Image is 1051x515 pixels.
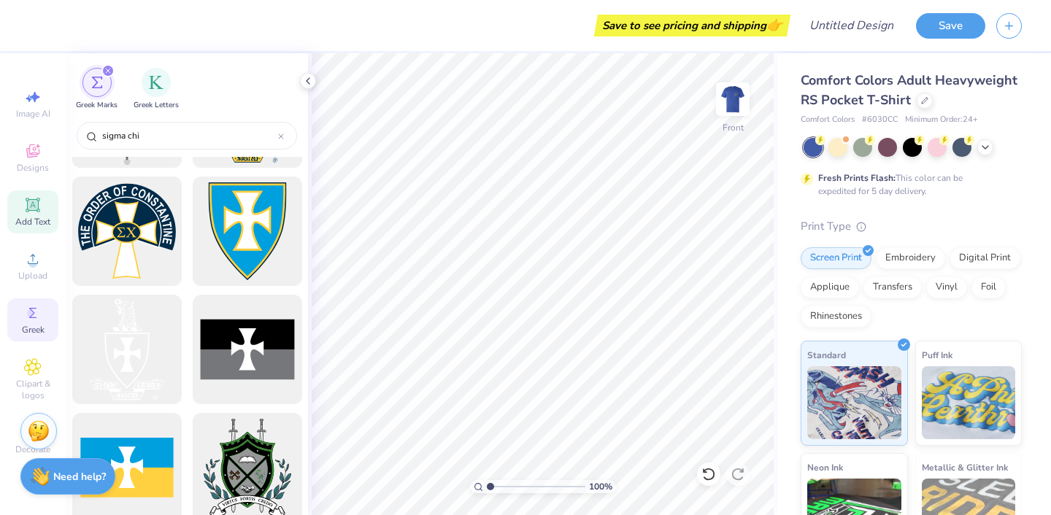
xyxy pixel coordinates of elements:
span: 👉 [766,16,782,34]
span: 100 % [589,480,612,493]
span: Standard [807,347,846,363]
strong: Need help? [53,470,106,484]
img: Greek Marks Image [91,77,103,88]
img: Greek Letters Image [149,75,163,90]
span: Greek Marks [76,100,118,111]
span: # 6030CC [862,114,898,126]
div: Vinyl [926,276,967,298]
div: Digital Print [950,247,1020,269]
button: filter button [134,68,179,111]
span: Designs [17,162,49,174]
img: Puff Ink [922,366,1016,439]
span: Greek [22,324,45,336]
div: Transfers [863,276,922,298]
span: Greek Letters [134,100,179,111]
div: Print Type [801,218,1022,235]
img: Standard [807,366,901,439]
div: Embroidery [876,247,945,269]
div: Front [723,121,744,134]
span: Upload [18,270,47,282]
div: filter for Greek Marks [76,68,118,111]
span: Comfort Colors [801,114,855,126]
div: Screen Print [801,247,871,269]
span: Neon Ink [807,460,843,475]
div: filter for Greek Letters [134,68,179,111]
input: Untitled Design [798,11,905,40]
span: Puff Ink [922,347,952,363]
div: Foil [971,276,1006,298]
span: Metallic & Glitter Ink [922,460,1008,475]
div: Applique [801,276,859,298]
img: Front [718,85,747,114]
span: Image AI [16,108,50,120]
span: Minimum Order: 24 + [905,114,978,126]
button: Save [916,13,985,39]
span: Add Text [15,216,50,228]
strong: Fresh Prints Flash: [818,172,896,184]
button: filter button [76,68,118,111]
div: This color can be expedited for 5 day delivery. [818,171,998,198]
div: Rhinestones [801,306,871,328]
span: Decorate [15,444,50,455]
span: Comfort Colors Adult Heavyweight RS Pocket T-Shirt [801,71,1017,109]
input: Try "Alpha" [101,128,278,143]
div: Save to see pricing and shipping [598,15,787,36]
span: Clipart & logos [7,378,58,401]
